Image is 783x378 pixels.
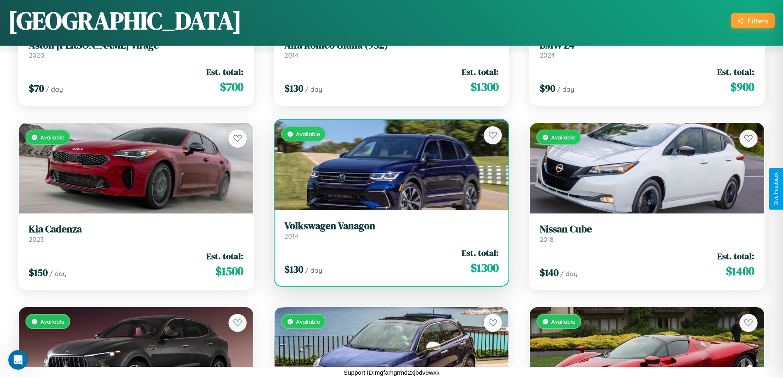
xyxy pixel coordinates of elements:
[773,172,779,206] div: Give Feedback
[46,85,63,93] span: / day
[8,4,242,37] h1: [GEOGRAPHIC_DATA]
[296,130,320,137] span: Available
[206,66,243,78] span: Est. total:
[344,367,439,378] p: Support ID: mgfamgrmd2xjbdv9wxk
[731,13,775,28] button: Filters
[284,81,303,95] span: $ 130
[540,266,559,279] span: $ 140
[284,262,303,276] span: $ 130
[551,134,575,141] span: Available
[40,134,65,141] span: Available
[29,51,44,59] span: 2020
[717,250,754,262] span: Est. total:
[296,318,320,325] span: Available
[540,39,754,60] a: BMW Z42024
[284,220,499,240] a: Volkswagen Vanagon2014
[8,350,28,370] iframe: Intercom live chat
[462,66,499,78] span: Est. total:
[551,318,575,325] span: Available
[540,223,754,235] h3: Nissan Cube
[29,81,44,95] span: $ 70
[29,39,243,51] h3: Aston [PERSON_NAME] Virage
[215,263,243,279] span: $ 1500
[29,235,44,243] span: 2023
[49,269,67,278] span: / day
[220,79,243,95] span: $ 700
[40,318,65,325] span: Available
[462,247,499,259] span: Est. total:
[284,232,298,240] span: 2014
[726,263,754,279] span: $ 1400
[29,223,243,243] a: Kia Cadenza2023
[560,269,577,278] span: / day
[29,223,243,235] h3: Kia Cadenza
[29,39,243,60] a: Aston [PERSON_NAME] Virage2020
[540,51,555,59] span: 2024
[730,79,754,95] span: $ 900
[748,16,768,25] div: Filters
[471,79,499,95] span: $ 1300
[540,223,754,243] a: Nissan Cube2018
[540,81,555,95] span: $ 90
[305,266,322,274] span: / day
[206,250,243,262] span: Est. total:
[717,66,754,78] span: Est. total:
[557,85,574,93] span: / day
[29,266,48,279] span: $ 150
[305,85,322,93] span: / day
[284,220,499,232] h3: Volkswagen Vanagon
[284,39,499,60] a: Alfa Romeo Giulia (952)2014
[540,235,554,243] span: 2018
[471,260,499,276] span: $ 1300
[284,51,298,59] span: 2014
